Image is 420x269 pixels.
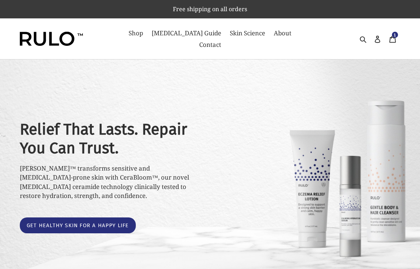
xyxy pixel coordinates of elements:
p: [PERSON_NAME]™ transforms sensitive and [MEDICAL_DATA]-prone skin with CeraBloom™, our novel [MED... [20,164,197,200]
a: 1 [385,31,400,47]
a: Get healthy skin for a happy life: Catalog [20,217,136,234]
span: [MEDICAL_DATA] Guide [152,29,221,38]
h2: Relief That Lasts. Repair You Can Trust. [20,120,197,157]
a: Contact [196,39,225,50]
img: Rulo™ Skin [20,32,83,46]
span: About [274,29,291,38]
span: Skin Science [230,29,265,38]
a: About [270,27,295,39]
span: Contact [199,40,221,49]
span: 1 [394,33,396,37]
a: Skin Science [226,27,269,39]
a: Shop [125,27,147,39]
a: [MEDICAL_DATA] Guide [148,27,225,39]
span: Shop [129,29,143,38]
p: Free shipping on all orders [1,1,419,17]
